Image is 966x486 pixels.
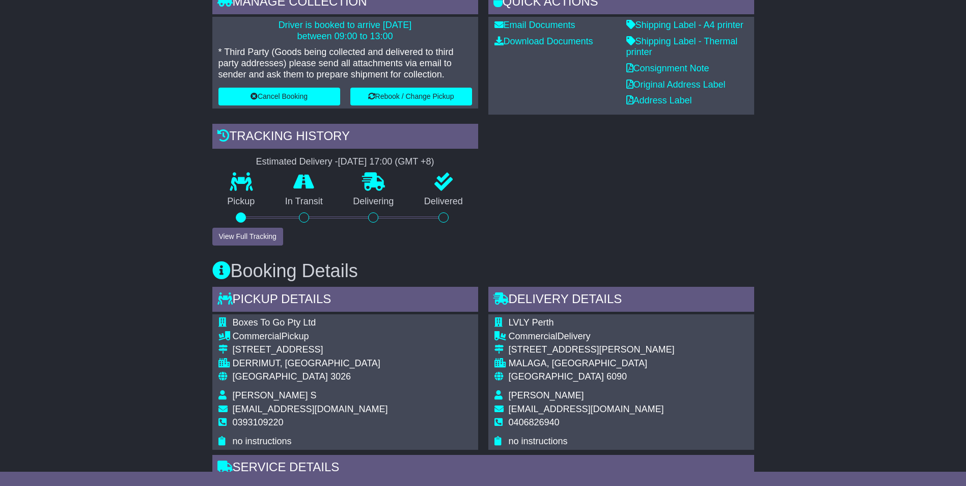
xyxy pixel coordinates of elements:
[626,79,726,90] a: Original Address Label
[494,20,575,30] a: Email Documents
[233,436,292,446] span: no instructions
[606,371,627,382] span: 6090
[509,371,604,382] span: [GEOGRAPHIC_DATA]
[509,436,568,446] span: no instructions
[218,88,340,105] button: Cancel Booking
[218,20,472,42] p: Driver is booked to arrive [DATE] between 09:00 to 13:00
[626,36,738,58] a: Shipping Label - Thermal printer
[338,156,434,168] div: [DATE] 17:00 (GMT +8)
[626,63,709,73] a: Consignment Note
[212,228,283,246] button: View Full Tracking
[509,390,584,400] span: [PERSON_NAME]
[509,331,675,342] div: Delivery
[509,358,675,369] div: MALAGA, [GEOGRAPHIC_DATA]
[233,390,317,400] span: [PERSON_NAME] S
[233,331,282,341] span: Commercial
[212,156,478,168] div: Estimated Delivery -
[212,287,478,314] div: Pickup Details
[509,344,675,356] div: [STREET_ADDRESS][PERSON_NAME]
[509,404,664,414] span: [EMAIL_ADDRESS][DOMAIN_NAME]
[218,47,472,80] p: * Third Party (Goods being collected and delivered to third party addresses) please send all atta...
[212,124,478,151] div: Tracking history
[330,371,351,382] span: 3026
[270,196,338,207] p: In Transit
[233,344,388,356] div: [STREET_ADDRESS]
[212,196,270,207] p: Pickup
[626,20,743,30] a: Shipping Label - A4 printer
[233,417,284,427] span: 0393109220
[212,455,754,482] div: Service Details
[233,331,388,342] div: Pickup
[494,36,593,46] a: Download Documents
[409,196,478,207] p: Delivered
[233,404,388,414] span: [EMAIL_ADDRESS][DOMAIN_NAME]
[626,95,692,105] a: Address Label
[233,317,316,328] span: Boxes To Go Pty Ltd
[350,88,472,105] button: Rebook / Change Pickup
[233,358,388,369] div: DERRIMUT, [GEOGRAPHIC_DATA]
[233,371,328,382] span: [GEOGRAPHIC_DATA]
[509,331,558,341] span: Commercial
[212,261,754,281] h3: Booking Details
[509,417,560,427] span: 0406826940
[488,287,754,314] div: Delivery Details
[338,196,409,207] p: Delivering
[509,317,554,328] span: LVLY Perth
